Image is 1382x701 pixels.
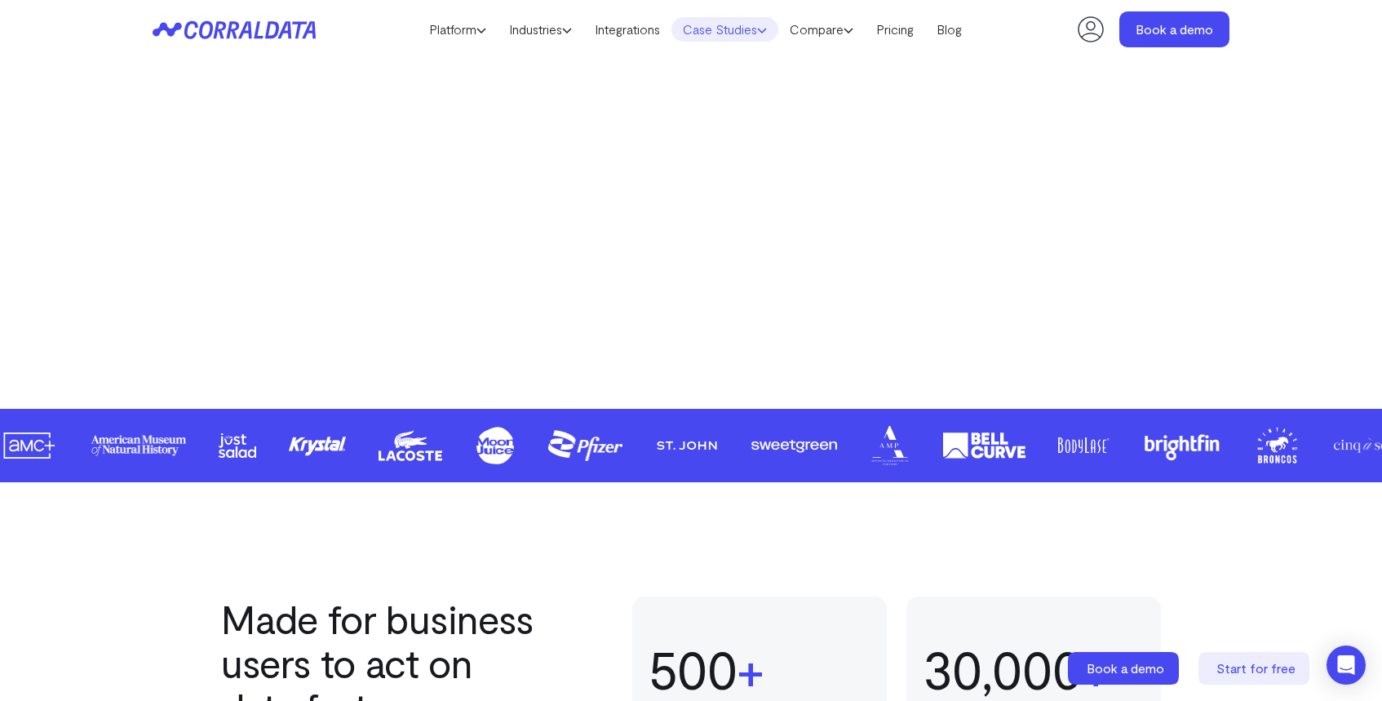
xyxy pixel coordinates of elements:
a: Industries [498,17,583,42]
span: + [737,640,764,699]
a: Integrations [583,17,671,42]
a: Compare [778,17,865,42]
a: Start for free [1198,652,1313,685]
div: Open Intercom Messenger [1327,646,1366,685]
span: Start for free [1216,660,1296,676]
div: 30,000 [923,640,1082,699]
a: Book a demo [1119,11,1229,47]
span: + [1082,640,1109,699]
a: Pricing [865,17,925,42]
a: Book a demo [1068,652,1182,685]
div: 500 [649,640,737,699]
a: Platform [418,17,498,42]
span: Book a demo [1087,660,1164,676]
a: Blog [925,17,973,42]
a: Case Studies [671,17,778,42]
